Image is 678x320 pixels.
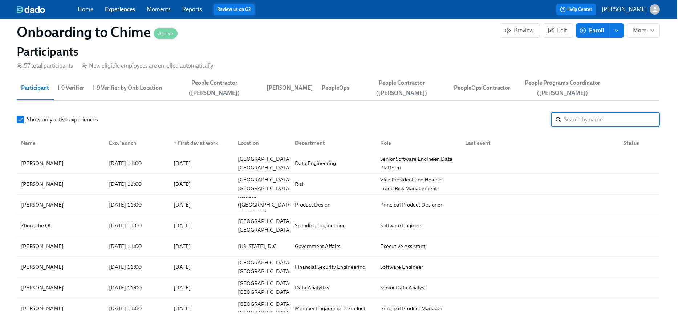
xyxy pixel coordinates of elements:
button: Edit [543,23,573,38]
div: First day at work [171,139,232,147]
div: Principal Product Designer [377,200,459,209]
div: Zhongche QU [18,221,103,230]
div: [DATE] [174,304,191,313]
div: Executive Assistant [377,242,459,251]
div: Senior Data Analyst [377,283,459,292]
img: dado [17,6,45,13]
div: Data Engineering [292,159,374,168]
div: [PERSON_NAME][DATE] 11:00[DATE][GEOGRAPHIC_DATA], [GEOGRAPHIC_DATA]RiskVice President and Head of... [17,174,660,195]
div: [GEOGRAPHIC_DATA], [GEOGRAPHIC_DATA] [235,217,296,234]
div: [PERSON_NAME] [18,159,103,168]
div: Government Affairs [292,242,374,251]
button: More [627,23,660,38]
input: Search by name [564,112,660,127]
div: [DATE] 11:00 [106,159,167,168]
span: People Contractor ([PERSON_NAME]) [358,78,445,98]
div: Status [618,136,658,150]
span: Enroll [581,27,604,34]
div: [DATE] 11:00 [106,242,167,251]
div: Role [374,136,459,150]
span: Help Center [560,6,592,13]
a: Review us on G2 [217,6,251,13]
div: [PERSON_NAME][DATE] 11:00[DATE][GEOGRAPHIC_DATA], [GEOGRAPHIC_DATA]Data EngineeringSenior Softwar... [17,153,660,174]
div: Vice President and Head of Fraud Risk Management [377,175,459,193]
div: 57 total participants [17,62,73,70]
div: [PERSON_NAME][DATE] 11:00[DATE]Remote ([GEOGRAPHIC_DATA], [US_STATE])Product DesignPrincipal Prod... [17,195,660,215]
div: [GEOGRAPHIC_DATA], [GEOGRAPHIC_DATA] [235,300,296,317]
div: [PERSON_NAME] [18,304,103,313]
span: ▼ [174,141,177,145]
div: [PERSON_NAME] [18,283,103,292]
div: [DATE] 11:00 [106,221,167,230]
div: Last event [462,139,618,147]
div: [DATE] 11:00 [106,304,167,313]
span: Show only active experiences [27,116,98,124]
div: [PERSON_NAME] [18,263,103,271]
span: Edit [549,27,567,34]
div: [GEOGRAPHIC_DATA], [GEOGRAPHIC_DATA] [235,279,296,296]
div: [PERSON_NAME] [18,180,103,188]
div: [DATE] [174,263,191,271]
button: [PERSON_NAME] [602,4,660,15]
div: [GEOGRAPHIC_DATA], [GEOGRAPHIC_DATA] [235,155,296,172]
span: I-9 Verifier by Onb Location [93,83,162,93]
div: Member Engagement Product [292,304,374,313]
div: [PERSON_NAME][DATE] 11:00[DATE][US_STATE], D.CGovernment AffairsExecutive Assistant [17,236,660,257]
div: New eligible employees are enrolled automatically [82,62,213,70]
div: Last event [459,136,618,150]
div: [PERSON_NAME] [18,200,103,209]
div: Department [292,139,374,147]
div: [DATE] 11:00 [106,283,167,292]
div: [DATE] 11:00 [106,200,167,209]
div: [PERSON_NAME][DATE] 11:00[DATE][GEOGRAPHIC_DATA], [GEOGRAPHIC_DATA]Member Engagement ProductPrinc... [17,298,660,319]
div: Status [621,139,658,147]
a: Reports [182,6,202,13]
div: [PERSON_NAME][DATE] 11:00[DATE][GEOGRAPHIC_DATA], [GEOGRAPHIC_DATA]Data AnalyticsSenior Data Analyst [17,277,660,298]
div: Spending Engineering [292,221,374,230]
div: [US_STATE], D.C [235,242,289,251]
div: [DATE] [174,180,191,188]
div: [DATE] 11:00 [106,263,167,271]
button: Preview [500,23,540,38]
span: I-9 Verifier [58,83,84,93]
span: People Contractor ([PERSON_NAME]) [171,78,258,98]
span: PeopleOps Contractor [454,83,510,93]
div: Location [235,139,289,147]
span: Active [154,31,178,36]
div: [GEOGRAPHIC_DATA], [GEOGRAPHIC_DATA] [235,258,296,276]
p: [PERSON_NAME] [602,5,647,13]
div: Remote ([GEOGRAPHIC_DATA], [US_STATE]) [235,192,297,218]
div: Department [289,136,374,150]
div: Role [377,139,459,147]
div: Software Engineer [377,221,459,230]
div: Financial Security Engineering [292,263,374,271]
span: PeopleOps [322,83,349,93]
div: [DATE] [174,159,191,168]
div: [DATE] [174,283,191,292]
button: Review us on G2 [214,4,255,15]
h2: Participants [17,44,660,59]
div: Principal Product Manager [377,304,459,313]
button: Enroll [576,23,609,38]
button: enroll [609,23,624,38]
div: Name [18,139,103,147]
a: Moments [147,6,171,13]
div: Software Engineer [377,263,459,271]
div: [PERSON_NAME][DATE] 11:00[DATE][GEOGRAPHIC_DATA], [GEOGRAPHIC_DATA]Financial Security Engineering... [17,257,660,277]
a: dado [17,6,78,13]
div: Name [18,136,103,150]
div: [GEOGRAPHIC_DATA], [GEOGRAPHIC_DATA] [235,175,296,193]
div: [PERSON_NAME] [18,242,103,251]
span: People Programs Coordinator ([PERSON_NAME]) [519,78,606,98]
div: Exp. launch [106,139,167,147]
a: Experiences [105,6,135,13]
span: More [633,27,654,34]
div: Product Design [292,200,374,209]
div: Risk [292,180,374,188]
h1: Onboarding to Chime [17,23,178,41]
button: Help Center [556,4,596,15]
div: Location [232,136,289,150]
a: Home [78,6,93,13]
div: [DATE] [174,200,191,209]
